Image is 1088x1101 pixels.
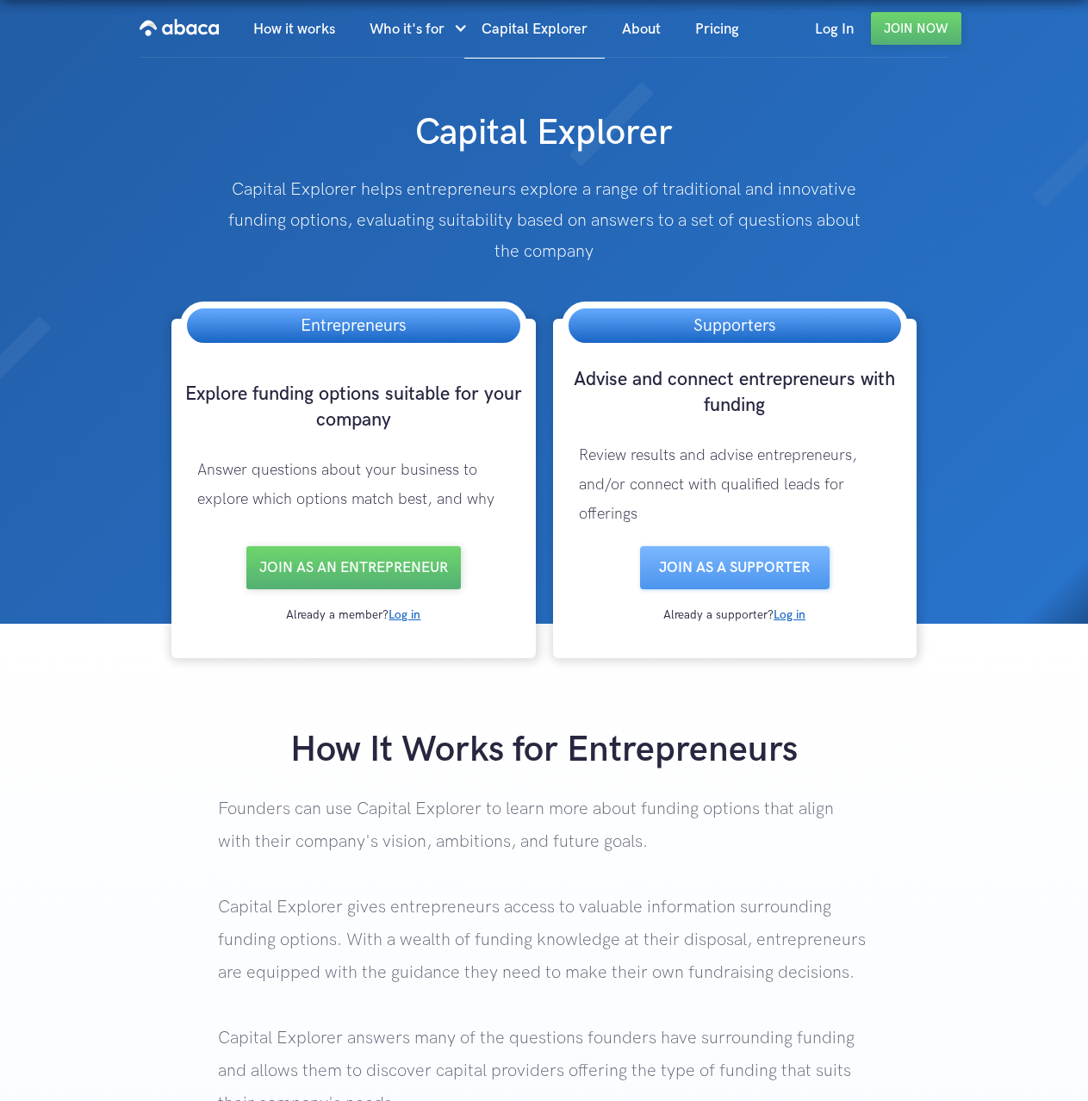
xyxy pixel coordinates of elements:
[180,439,526,532] p: Answer questions about your business to explore which options match best, and why
[640,546,830,589] a: Join as a SUPPORTER
[218,174,871,267] p: Capital Explorer helps entrepreneurs explore a range of traditional and innovative funding option...
[140,14,219,41] img: Abaca logo
[272,93,817,157] h1: Capital Explorer
[389,607,420,622] a: Log in
[180,382,526,439] h3: Explore funding options suitable for your company
[562,424,908,546] p: Review results and advise entrepreneurs, and/or connect with qualified leads for offerings
[246,546,461,589] a: Join as an entrepreneur
[290,728,798,772] strong: How It Works for Entrepreneurs
[562,606,908,624] div: Already a supporter?
[774,607,805,622] a: Log in
[283,308,423,343] h3: Entrepreneurs
[562,367,908,424] h3: Advise and connect entrepreneurs with funding
[180,606,526,624] div: Already a member?
[676,308,793,343] h3: Supporters
[871,12,961,45] a: Join Now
